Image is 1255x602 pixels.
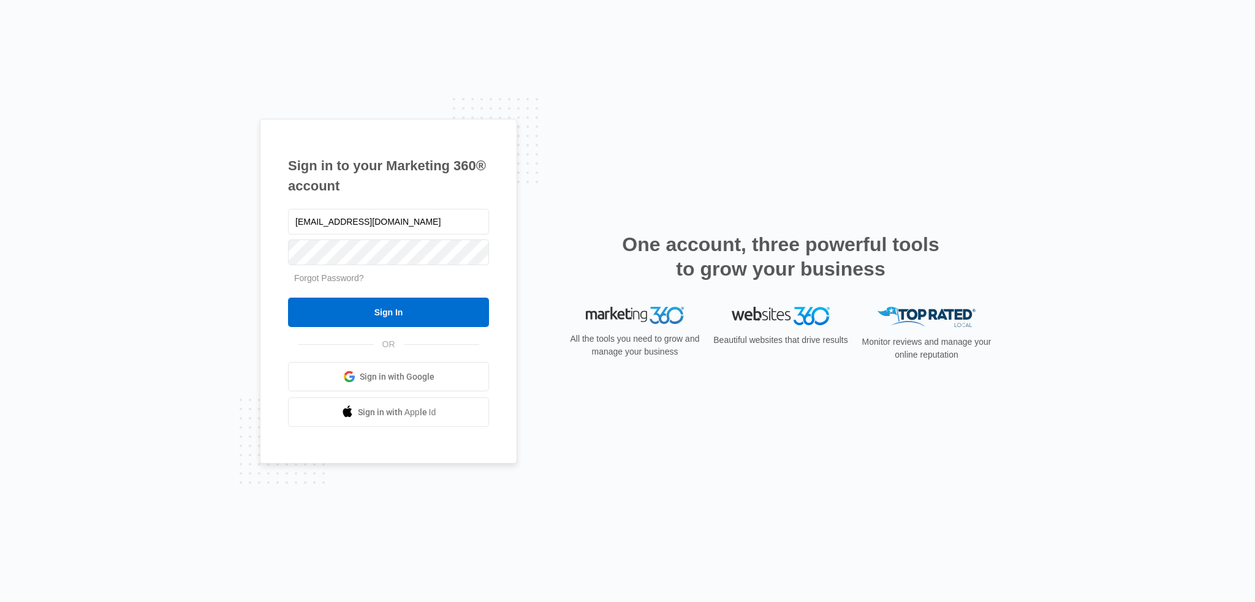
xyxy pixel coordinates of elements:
[288,156,489,196] h1: Sign in to your Marketing 360® account
[288,209,489,235] input: Email
[566,333,703,358] p: All the tools you need to grow and manage your business
[858,336,995,361] p: Monitor reviews and manage your online reputation
[358,406,436,419] span: Sign in with Apple Id
[374,338,404,351] span: OR
[618,232,943,281] h2: One account, three powerful tools to grow your business
[360,371,434,383] span: Sign in with Google
[586,307,684,324] img: Marketing 360
[288,298,489,327] input: Sign In
[712,334,849,347] p: Beautiful websites that drive results
[294,273,364,283] a: Forgot Password?
[288,397,489,427] a: Sign in with Apple Id
[878,307,976,327] img: Top Rated Local
[732,307,830,325] img: Websites 360
[288,362,489,391] a: Sign in with Google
